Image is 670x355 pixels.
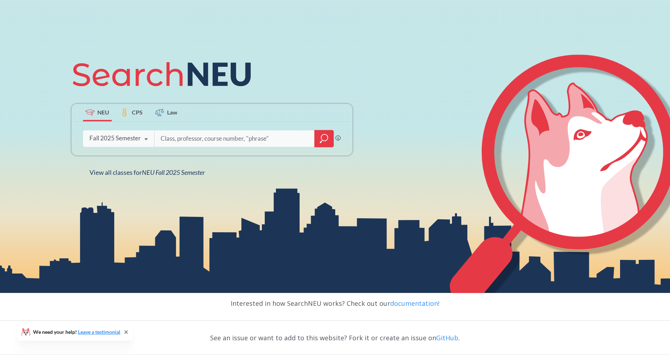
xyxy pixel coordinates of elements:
svg: magnifying glass [320,134,328,144]
span: NEU [97,108,109,116]
span: NEU Fall 2025 Semester [142,168,205,176]
span: CPS [132,108,143,116]
a: documentation! [390,299,439,308]
div: Fall 2025 Semester [89,134,141,142]
div: magnifying glass [314,130,334,147]
span: Law [167,108,177,116]
a: GitHub [436,333,458,342]
input: Class, professor, course number, "phrase" [160,131,309,146]
span: View all classes for [89,168,205,176]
